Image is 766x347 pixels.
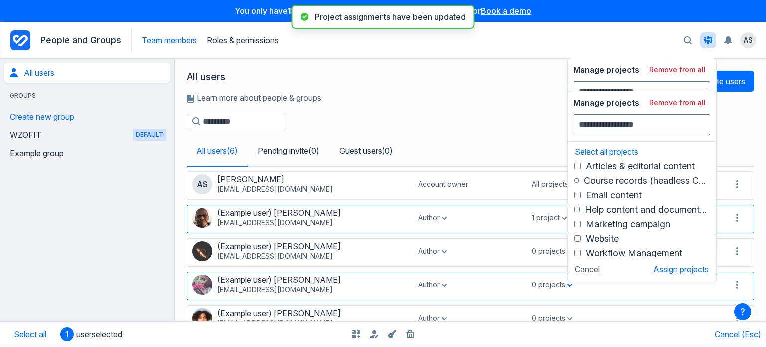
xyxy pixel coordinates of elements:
a: (Example user) [PERSON_NAME] [217,208,341,218]
span: Website [586,233,619,244]
span: jamesmaldron@example.com [217,251,367,261]
a: All users [10,63,166,83]
input: Articles & editorial content [574,163,581,169]
a: (Example user) [PERSON_NAME] [217,275,341,285]
a: Project Dashboard [10,28,30,52]
button: Invite users [682,71,754,92]
button: 0 projects [532,246,572,256]
summary: View profile menu [740,32,756,48]
a: All users ( 6 ) [187,136,248,166]
img: (Example user) Morag Silling [192,308,212,328]
img: (Example user) James Maldron [192,241,212,261]
input: Marketing campaign [574,221,581,227]
p: You only have remaining in your free trial. or [6,6,760,16]
a: Pending invite ( 0 ) [248,136,329,166]
button: Open search [679,31,697,50]
button: Cancel [575,264,600,274]
button: Select all projects [570,147,638,157]
div: Project assignments have been updated [315,12,466,22]
a: [PERSON_NAME] [217,174,284,184]
a: Learn more about people & groups [197,93,321,103]
span: Email content [586,190,642,200]
p: People and Groups [40,35,121,45]
button: Author [418,280,447,290]
span: AS [192,174,212,194]
input: Website [574,235,581,242]
span: davidmcmikerson@example.com [217,218,367,228]
div: Manage projectsRemove from allSelect all projectsArticles & editorial contentArticles & editorial... [532,280,572,290]
button: 0 projects [532,280,572,290]
p: Manage projects [574,98,639,108]
span: Workflow Management [586,248,682,258]
span: Course records (headless CMS example) [584,175,753,186]
span: antonysebas@wzofit.com [217,184,367,194]
button: Remove from all [645,95,710,110]
a: Roles & permissions [207,35,279,45]
input: Help content and documentation [574,206,580,213]
button: Author [418,313,447,323]
p: Account owner [418,179,468,189]
a: (Example user) [PERSON_NAME] [217,241,341,251]
a: Guest users ( 0 ) [329,136,403,166]
button: Create new group [4,109,80,125]
span: moragsilling@example.com [217,318,367,328]
input: Email content [574,192,581,198]
button: Toggle the notification sidebar [720,32,736,48]
button: 0 projects [532,313,572,323]
a: WZOFITDefault [10,127,166,143]
input: Course records (headless CMS example) [574,177,579,184]
span: janesimone@example.com [217,285,367,295]
img: (Example user) David McMikerson [192,208,212,228]
a: Example group [10,145,166,161]
button: Author [418,246,447,256]
span: Articles & editorial content [586,161,695,171]
h2: All users [187,71,321,83]
span: Marketing campaign [586,219,670,229]
a: Book a demo [481,6,531,16]
span: Default [133,129,166,141]
button: 1 project [532,213,567,223]
button: Remove from all [645,62,710,77]
span: AS [744,35,753,45]
span: Help content and documentation [585,204,720,215]
div: Manage projectsRemove from allSelect all projectsArticles & editorial contentArticles & editorial... [532,246,572,256]
button: Cancel (Esc) [715,329,761,339]
img: (Example user) Jane Simone [192,275,212,295]
a: (Example user) [PERSON_NAME] [217,308,341,318]
p: All projects [532,179,568,189]
button: Author [418,213,447,223]
span: Groups [4,91,42,101]
a: Team members [142,35,197,45]
button: Assign projects [653,264,709,274]
input: Workflow Management [574,250,581,256]
p: Manage projects [574,65,639,75]
a: People and Groups [700,32,716,48]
